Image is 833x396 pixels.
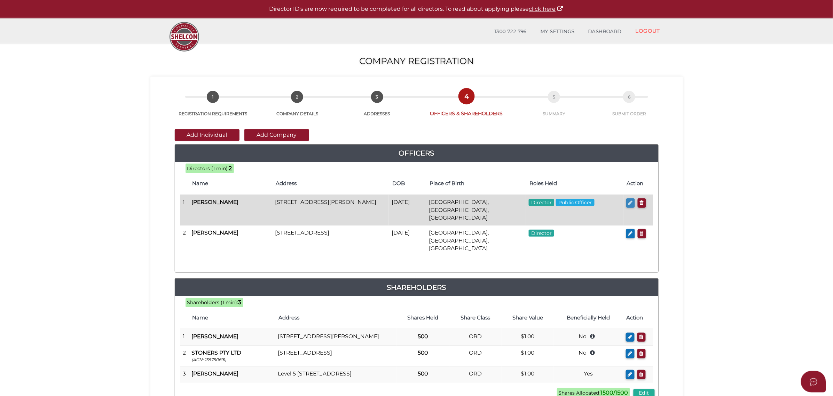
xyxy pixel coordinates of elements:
span: 2 [291,91,303,103]
td: [GEOGRAPHIC_DATA], [GEOGRAPHIC_DATA], [GEOGRAPHIC_DATA] [426,195,526,225]
h4: Shares Held [400,315,446,321]
h4: Name [192,181,269,187]
a: Officers [175,148,658,159]
h4: Action [627,315,650,321]
td: [STREET_ADDRESS][PERSON_NAME] [275,329,396,346]
td: No [554,346,623,366]
a: 1REGISTRATION REQUIREMENTS [168,98,258,117]
a: 3ADDRESSES [336,98,418,117]
h4: Place of Birth [430,181,522,187]
td: $1.00 [502,366,554,383]
b: 1500/1500 [601,389,628,396]
td: [DATE] [389,225,426,256]
td: $1.00 [502,329,554,346]
a: 2COMPANY DETAILS [258,98,336,117]
img: Logo [166,18,203,55]
td: Yes [554,366,623,383]
h4: Roles Held [529,181,620,187]
h4: Address [278,315,393,321]
td: $1.00 [502,346,554,366]
span: Public Officer [556,199,595,206]
b: 3 [238,299,242,306]
td: [DATE] [389,195,426,225]
td: 2 [180,346,189,366]
span: 3 [371,91,383,103]
span: 4 [461,90,473,102]
a: DASHBOARD [581,25,629,39]
a: MY SETTINGS [534,25,582,39]
b: STONERS PTY LTD [192,349,242,356]
b: 500 [418,370,428,377]
span: Director [529,230,554,237]
b: [PERSON_NAME] [192,333,239,340]
a: 5SUMMARY [515,98,593,117]
td: 1 [180,195,189,225]
p: Director ID's are now required to be completed for all directors. To read about applying please [17,5,816,13]
h4: DOB [392,181,423,187]
td: 2 [180,225,189,256]
b: [PERSON_NAME] [192,229,239,236]
td: No [554,329,623,346]
span: Directors (1 min): [187,165,229,172]
b: 500 [418,333,428,340]
td: [STREET_ADDRESS] [272,225,389,256]
h4: Share Value [505,315,550,321]
td: 3 [180,366,189,383]
a: 1300 722 796 [488,25,534,39]
h4: Beneficially Held [557,315,620,321]
span: Shareholders (1 min): [187,299,238,306]
span: 6 [623,91,635,103]
p: (ACN: 155750691) [192,357,273,363]
b: [PERSON_NAME] [192,199,239,205]
td: [GEOGRAPHIC_DATA], [GEOGRAPHIC_DATA], [GEOGRAPHIC_DATA] [426,225,526,256]
b: [PERSON_NAME] [192,370,239,377]
a: LOGOUT [629,24,667,38]
a: 4OFFICERS & SHAREHOLDERS [418,98,515,117]
td: [STREET_ADDRESS] [275,346,396,366]
td: ORD [449,366,502,383]
span: 5 [548,91,560,103]
h4: Name [192,315,272,321]
h4: Action [627,181,649,187]
a: 6SUBMIT ORDER [593,98,665,117]
span: Director [529,199,554,206]
span: 1 [207,91,219,103]
h4: Share Class [453,315,498,321]
h4: Address [276,181,385,187]
b: 2 [229,165,232,172]
button: Open asap [801,371,826,393]
b: 500 [418,349,428,356]
td: Level 5 [STREET_ADDRESS] [275,366,396,383]
a: Shareholders [175,282,658,293]
a: click here [529,6,564,12]
td: 1 [180,329,189,346]
td: [STREET_ADDRESS][PERSON_NAME] [272,195,389,225]
button: Add Company [244,129,309,141]
td: ORD [449,329,502,346]
button: Add Individual [175,129,239,141]
td: ORD [449,346,502,366]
